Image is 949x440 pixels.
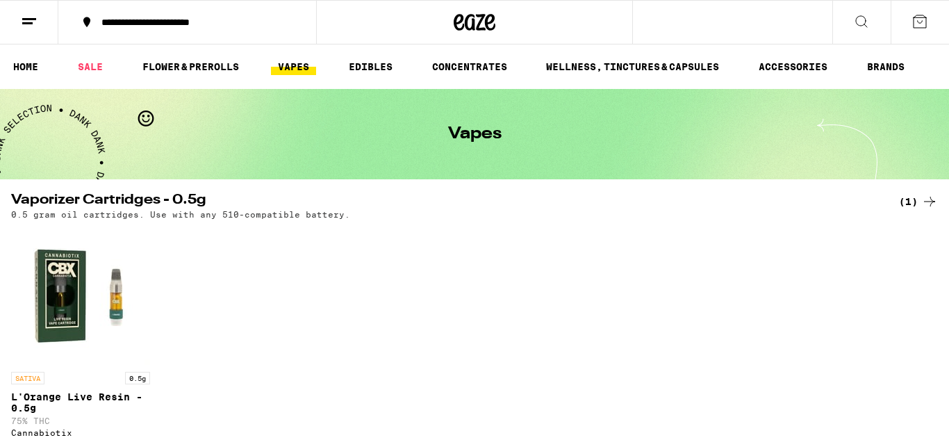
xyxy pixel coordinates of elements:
a: WELLNESS, TINCTURES & CAPSULES [539,58,726,75]
a: ACCESSORIES [752,58,834,75]
p: 0.5g [125,372,150,384]
p: SATIVA [11,372,44,384]
a: (1) [899,193,938,210]
img: Cannabiotix - L'Orange Live Resin - 0.5g [11,226,150,365]
p: 75% THC [11,416,150,425]
a: HOME [6,58,45,75]
h2: Vaporizer Cartridges - 0.5g [11,193,870,210]
p: 0.5 gram oil cartridges. Use with any 510-compatible battery. [11,210,350,219]
a: CONCENTRATES [425,58,514,75]
a: BRANDS [860,58,911,75]
a: EDIBLES [342,58,399,75]
iframe: Opens a widget where you can find more information [861,398,935,433]
a: VAPES [271,58,316,75]
div: Cannabiotix [11,428,150,437]
a: FLOWER & PREROLLS [135,58,246,75]
a: SALE [71,58,110,75]
h1: Vapes [448,126,502,142]
p: L'Orange Live Resin - 0.5g [11,391,150,414]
